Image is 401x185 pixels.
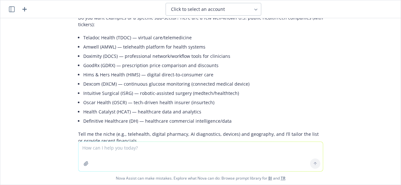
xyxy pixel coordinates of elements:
li: Intuitive Surgical (ISRG) — robotic-assisted surgery (medtech/healthtech) [83,89,323,98]
li: Hims & Hers Health (HIMS) — digital direct-to-consumer care [83,70,323,79]
li: Health Catalyst (HCAT) — healthcare data and analytics [83,107,323,116]
li: Amwell (AMWL) — telehealth platform for health systems [83,42,323,51]
button: Click to select an account [166,3,261,16]
a: TR [281,175,286,181]
a: BI [268,175,272,181]
li: GoodRx (GDRX) — prescription price comparison and discounts [83,61,323,70]
li: Definitive Healthcare (DH) — healthcare commercial intelligence/data [83,116,323,126]
li: Dexcom (DXCM) — continuous glucose monitoring (connected medical device) [83,79,323,89]
p: Tell me the niche (e.g., telehealth, digital pharmacy, AI diagnostics, devices) and geography, an... [78,131,323,144]
li: Oscar Health (OSCR) — tech-driven health insurer (insurtech) [83,98,323,107]
p: Do you want examples or a specific sub-sector? Here are a few well-known U.S. public HealthTech c... [78,14,323,28]
li: Teladoc Health (TDOC) — virtual care/telemedicine [83,33,323,42]
span: Click to select an account [171,6,225,12]
span: Nova Assist can make mistakes. Explore what Nova can do: Browse prompt library for and [3,172,398,185]
li: Doximity (DOCS) — professional network/workflow tools for clinicians [83,51,323,61]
